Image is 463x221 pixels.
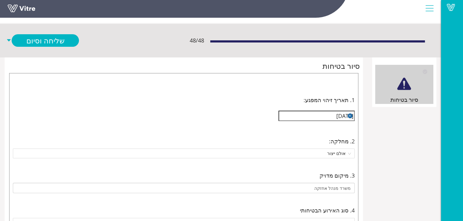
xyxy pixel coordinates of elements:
a: שליחה וסיום [12,34,79,47]
span: 1. תאריך זיהוי המפגע: [304,96,355,104]
span: caret-down [6,34,12,47]
div: סיור בטיחות [375,95,433,104]
span: 4. סוג האירוע הבטיחותי [300,206,355,215]
span: 48 / 48 [190,36,204,45]
span: 2. מחלקה: [329,137,355,145]
span: 3. מיקום מדויק [319,171,355,180]
span: אולם ייצור [17,149,351,158]
div: סיור בטיחות [8,60,360,72]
